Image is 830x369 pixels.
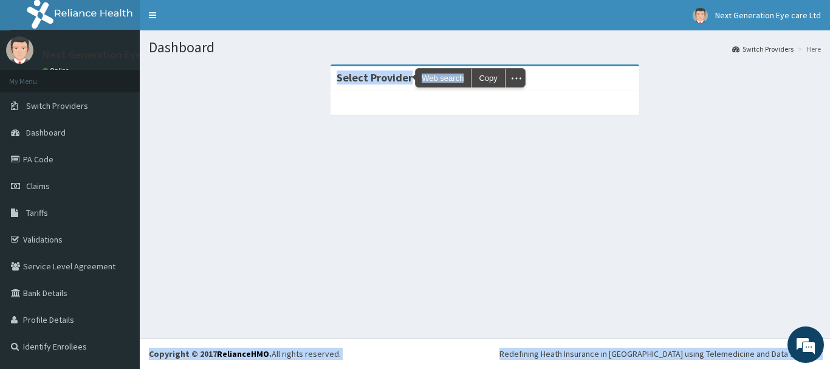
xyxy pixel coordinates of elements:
strong: Select Provider [337,71,413,84]
span: Dashboard [26,127,66,138]
div: Redefining Heath Insurance in [GEOGRAPHIC_DATA] using Telemedicine and Data Science! [499,348,821,360]
footer: All rights reserved. [140,338,830,369]
a: Switch Providers [732,44,794,54]
div: Minimize live chat window [199,6,228,35]
span: Tariffs [26,207,48,218]
p: Next Generation Eye care Ltd [43,49,183,60]
img: User Image [693,8,708,23]
li: Here [795,44,821,54]
h1: Dashboard [149,40,821,55]
img: User Image [6,36,33,64]
div: Chat with us now [63,68,204,84]
span: Next Generation Eye care Ltd [715,10,821,21]
a: Online [43,66,72,75]
img: d_794563401_company_1708531726252_794563401 [22,61,49,91]
strong: Copyright © 2017 . [149,348,272,359]
div: Copy [472,69,504,87]
textarea: Type your message and hit 'Enter' [6,243,232,285]
span: We're online! [70,108,168,231]
span: Claims [26,181,50,191]
a: RelianceHMO [217,348,269,359]
span: Switch Providers [26,100,88,111]
span: Web search [417,69,471,87]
